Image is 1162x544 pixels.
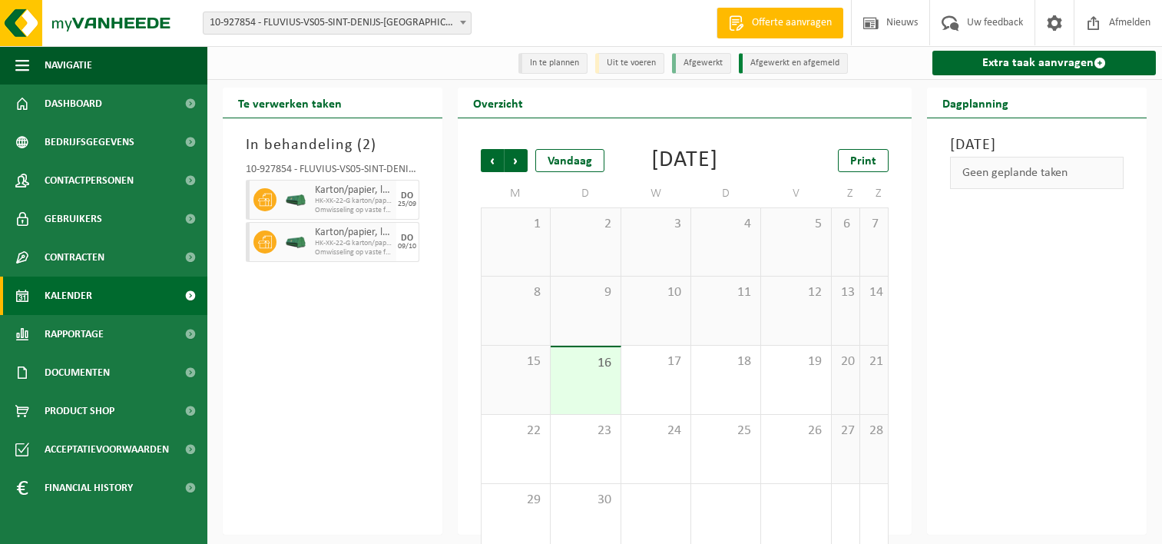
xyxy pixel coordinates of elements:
span: Karton/papier, los (bedrijven) [315,227,392,239]
span: Contactpersonen [45,161,134,200]
span: Omwisseling op vaste frequentie [315,248,392,257]
div: 09/10 [398,243,416,250]
span: Documenten [45,353,110,392]
li: Afgewerkt en afgemeld [739,53,848,74]
h3: In behandeling ( ) [246,134,419,157]
span: 10 [629,284,683,301]
span: Volgende [505,149,528,172]
span: Navigatie [45,46,92,85]
span: Omwisseling op vaste frequentie [315,206,392,215]
span: 26 [769,423,823,440]
span: Rapportage [45,315,104,353]
li: In te plannen [518,53,588,74]
div: 10-927854 - FLUVIUS-VS05-SINT-DENIJS-[GEOGRAPHIC_DATA] - [GEOGRAPHIC_DATA] [246,164,419,180]
div: DO [401,191,413,201]
span: 30 [558,492,612,509]
div: [DATE] [651,149,718,172]
span: Acceptatievoorwaarden [45,430,169,469]
span: 21 [868,353,880,370]
td: W [621,180,691,207]
span: 29 [489,492,542,509]
span: 25 [699,423,753,440]
h2: Overzicht [458,88,538,118]
span: 16 [558,355,612,372]
span: 3 [629,216,683,233]
h2: Dagplanning [927,88,1024,118]
span: Contracten [45,238,104,277]
span: 10-927854 - FLUVIUS-VS05-SINT-DENIJS-WESTREM - SINT-DENIJS-WESTREM [204,12,471,34]
span: Vorige [481,149,504,172]
span: 15 [489,353,542,370]
span: Bedrijfsgegevens [45,123,134,161]
span: 28 [868,423,880,440]
span: Gebruikers [45,200,102,238]
span: 6 [839,216,852,233]
span: Dashboard [45,85,102,123]
span: Financial History [45,469,133,507]
a: Extra taak aanvragen [932,51,1156,75]
span: 19 [769,353,823,370]
span: 8 [489,284,542,301]
span: 20 [839,353,852,370]
span: 22 [489,423,542,440]
a: Offerte aanvragen [717,8,843,38]
span: 1 [489,216,542,233]
span: 11 [699,284,753,301]
img: HK-XK-22-GN-00 [284,194,307,206]
span: Product Shop [45,392,114,430]
span: Karton/papier, los (bedrijven) [315,184,392,197]
span: 27 [839,423,852,440]
span: 23 [558,423,612,440]
div: Geen geplande taken [950,157,1124,189]
td: D [551,180,621,207]
li: Afgewerkt [672,53,731,74]
img: HK-XK-22-GN-00 [284,237,307,248]
span: 10-927854 - FLUVIUS-VS05-SINT-DENIJS-WESTREM - SINT-DENIJS-WESTREM [203,12,472,35]
span: Print [850,155,876,168]
span: 2 [363,138,371,153]
span: 7 [868,216,880,233]
td: D [691,180,761,207]
td: V [761,180,831,207]
h3: [DATE] [950,134,1124,157]
div: DO [401,234,413,243]
span: 13 [839,284,852,301]
span: 14 [868,284,880,301]
td: M [481,180,551,207]
span: 2 [558,216,612,233]
span: HK-XK-22-G karton/papier - BUITEN [315,239,392,248]
span: 9 [558,284,612,301]
span: 5 [769,216,823,233]
a: Print [838,149,889,172]
span: HK-XK-22-G karton/papier - BUITEN [315,197,392,206]
span: Offerte aanvragen [748,15,836,31]
span: 18 [699,353,753,370]
td: Z [860,180,889,207]
div: 25/09 [398,201,416,208]
h2: Te verwerken taken [223,88,357,118]
span: 12 [769,284,823,301]
li: Uit te voeren [595,53,664,74]
span: 4 [699,216,753,233]
span: Kalender [45,277,92,315]
span: 17 [629,353,683,370]
div: Vandaag [535,149,604,172]
span: 24 [629,423,683,440]
td: Z [832,180,860,207]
